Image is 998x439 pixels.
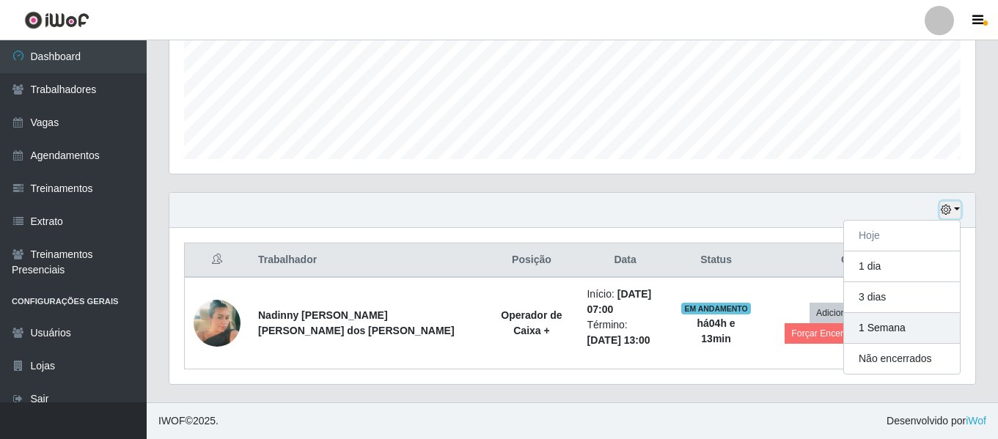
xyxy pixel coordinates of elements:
[966,415,986,427] a: iWof
[194,281,241,365] img: 1755794776591.jpeg
[844,282,960,313] button: 3 dias
[501,309,562,336] strong: Operador de Caixa +
[760,243,960,278] th: Opções
[681,303,751,314] span: EM ANDAMENTO
[249,243,485,278] th: Trabalhador
[785,323,883,344] button: Forçar Encerramento
[844,313,960,344] button: 1 Semana
[258,309,455,336] strong: Nadinny [PERSON_NAME] [PERSON_NAME] dos [PERSON_NAME]
[672,243,760,278] th: Status
[587,334,650,346] time: [DATE] 13:00
[844,251,960,282] button: 1 dia
[810,303,910,323] button: Adicionar Horas Extra
[24,11,89,29] img: CoreUI Logo
[587,317,663,348] li: Término:
[844,344,960,374] button: Não encerrados
[578,243,672,278] th: Data
[158,415,186,427] span: IWOF
[697,317,735,344] strong: há 04 h e 13 min
[485,243,578,278] th: Posição
[887,413,986,429] span: Desenvolvido por
[158,413,219,429] span: © 2025 .
[587,288,651,315] time: [DATE] 07:00
[587,287,663,317] li: Início:
[844,221,960,251] button: Hoje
